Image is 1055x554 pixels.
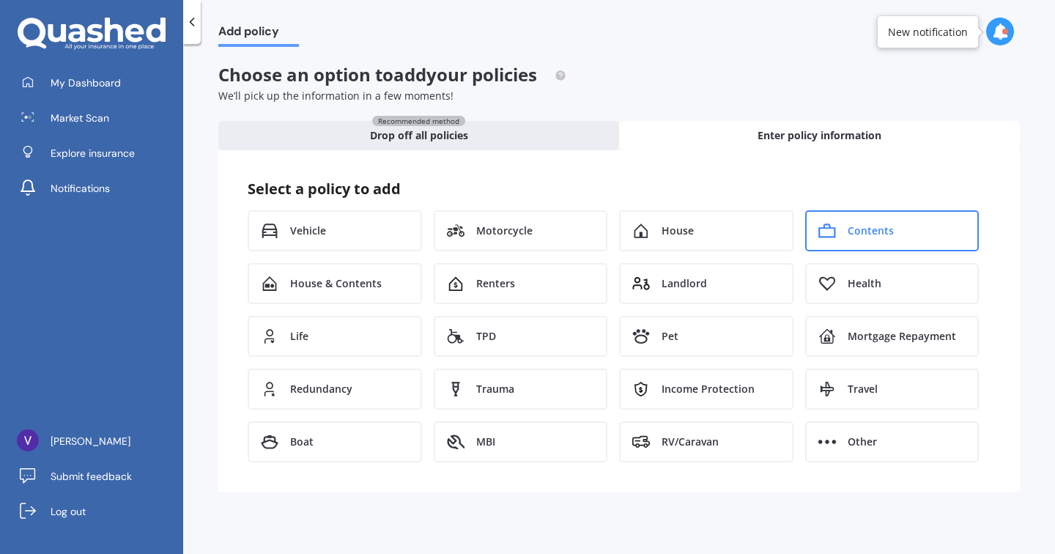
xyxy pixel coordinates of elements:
[888,25,968,40] div: New notification
[11,462,183,491] a: Submit feedback
[51,434,130,448] span: [PERSON_NAME]
[51,146,135,160] span: Explore insurance
[848,276,881,291] span: Health
[218,24,299,44] span: Add policy
[476,382,514,396] span: Trauma
[51,469,132,484] span: Submit feedback
[375,62,537,86] span: to add your policies
[848,382,878,396] span: Travel
[290,382,352,396] span: Redundancy
[290,276,382,291] span: House & Contents
[290,329,308,344] span: Life
[51,111,109,125] span: Market Scan
[51,504,86,519] span: Log out
[218,62,566,86] span: Choose an option
[476,329,496,344] span: TPD
[372,116,465,126] span: Recommended method
[476,435,495,449] span: MBI
[848,329,956,344] span: Mortgage Repayment
[848,435,877,449] span: Other
[17,429,39,451] img: ACg8ocJ3sp79N0NDRmOLZdvArZShKJPA9iZ0IJ8xcJ35lWgaz3rYtw=s96-c
[11,68,183,97] a: My Dashboard
[370,128,468,143] span: Drop off all policies
[218,89,454,103] span: We’ll pick up the information in a few moments!
[662,382,755,396] span: Income Protection
[662,435,719,449] span: RV/Caravan
[11,426,183,456] a: [PERSON_NAME]
[51,181,110,196] span: Notifications
[11,103,183,133] a: Market Scan
[11,174,183,203] a: Notifications
[662,329,678,344] span: Pet
[290,224,326,238] span: Vehicle
[758,128,881,143] span: Enter policy information
[848,224,894,238] span: Contents
[51,75,121,90] span: My Dashboard
[476,224,533,238] span: Motorcycle
[248,180,991,199] h3: Select a policy to add
[662,224,694,238] span: House
[290,435,314,449] span: Boat
[11,138,183,168] a: Explore insurance
[662,276,707,291] span: Landlord
[476,276,515,291] span: Renters
[11,497,183,526] a: Log out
